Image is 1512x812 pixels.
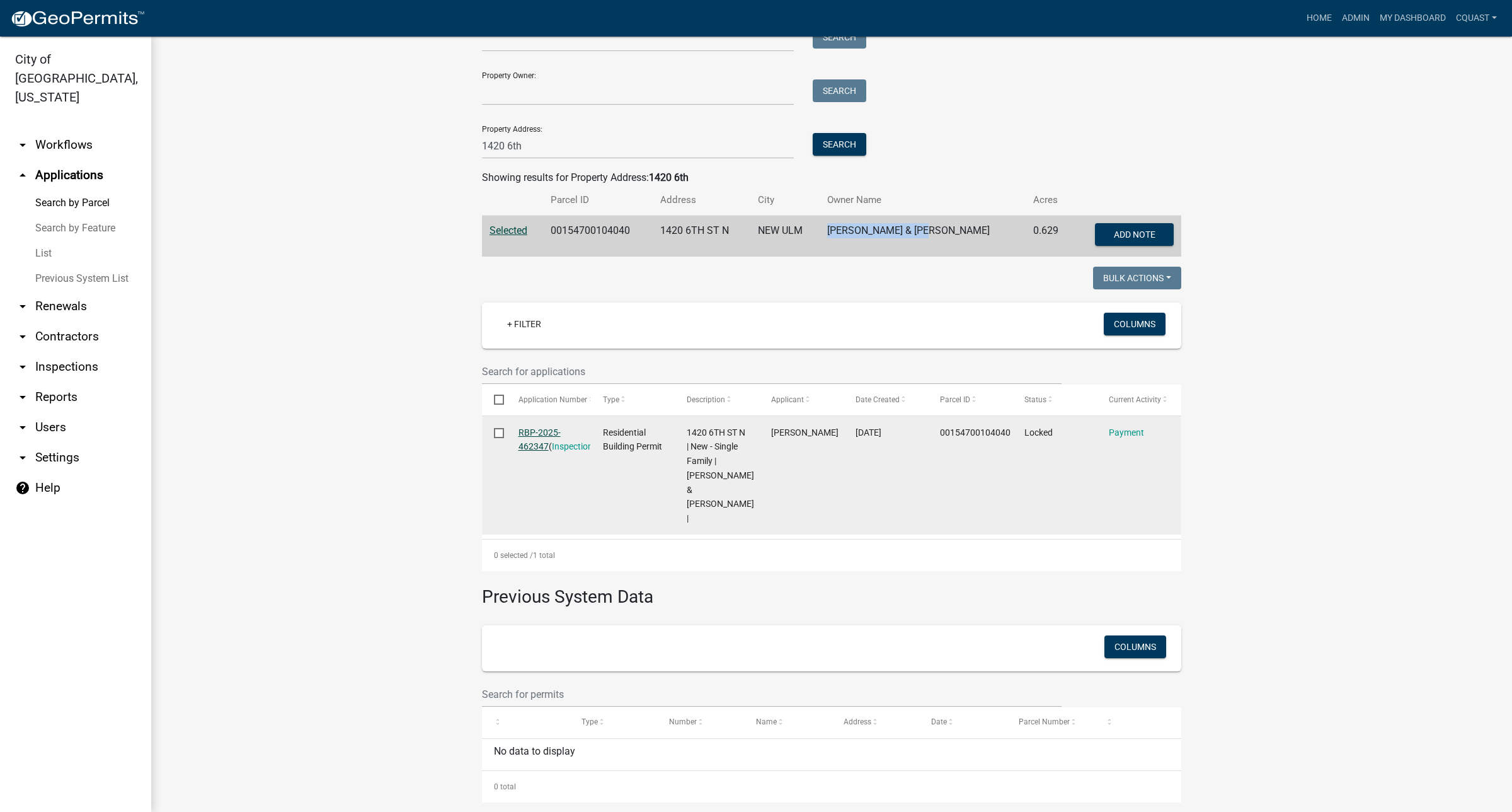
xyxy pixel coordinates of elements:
th: Address [653,185,750,215]
i: arrow_drop_down [15,137,30,153]
div: Showing results for Property Address: [482,170,1181,185]
datatable-header-cell: Select [482,385,506,415]
button: Search [813,26,866,49]
a: Home [1302,6,1337,30]
span: Mike [771,427,839,438]
input: Search for permits [482,681,1062,707]
datatable-header-cell: Number [657,707,745,738]
datatable-header-cell: Address [832,707,919,738]
th: Owner Name [820,185,1026,215]
span: Type [581,717,598,726]
th: Acres [1026,185,1072,215]
td: 0.629 [1026,216,1072,257]
span: Description [687,395,725,404]
datatable-header-cell: Application Number [506,385,590,415]
td: 1420 6TH ST N [653,216,750,257]
span: Current Activity [1109,395,1161,404]
h3: Previous System Data [482,571,1181,610]
span: Date Created [856,395,900,404]
div: 1 total [482,540,1181,571]
button: Columns [1104,313,1165,335]
datatable-header-cell: Current Activity [1097,385,1181,415]
span: Parcel ID [940,395,970,404]
datatable-header-cell: Date [919,707,1007,738]
span: Application Number [518,395,587,404]
i: arrow_drop_down [15,390,30,405]
datatable-header-cell: Date Created [844,385,928,415]
datatable-header-cell: Status [1012,385,1097,415]
span: 00154700104040 [940,427,1011,438]
button: Bulk Actions [1093,267,1181,289]
button: Search [813,79,866,102]
datatable-header-cell: Name [744,707,832,738]
datatable-header-cell: Description [675,385,759,415]
div: ( ) [518,426,579,455]
span: Name [756,717,777,726]
span: 1420 6TH ST N | New - Single Family | AARON & SARAH DOLAN | [687,427,754,524]
datatable-header-cell: Parcel ID [928,385,1012,415]
span: Parcel Number [1019,717,1070,726]
a: + Filter [497,313,551,335]
button: Columns [1104,635,1166,658]
span: Status [1024,395,1046,404]
div: 0 total [482,771,1181,803]
span: Applicant [771,395,804,404]
span: Locked [1024,427,1053,438]
th: Parcel ID [543,185,653,215]
strong: 1420 6th [649,171,689,183]
input: Search for applications [482,359,1062,385]
a: cquast [1451,6,1502,30]
span: Add Note [1113,229,1155,240]
datatable-header-cell: Type [590,385,675,415]
td: 00154700104040 [543,216,653,257]
th: City [750,185,820,215]
span: Date [931,717,947,726]
i: arrow_drop_down [15,420,30,435]
i: arrow_drop_up [15,168,30,183]
button: Search [813,133,866,156]
a: Admin [1337,6,1375,30]
a: Payment [1109,427,1144,438]
i: help [15,480,30,496]
span: Number [669,717,697,726]
span: Type [603,395,619,404]
i: arrow_drop_down [15,359,30,374]
a: My Dashboard [1375,6,1451,30]
i: arrow_drop_down [15,299,30,314]
td: NEW ULM [750,216,820,257]
a: RBP-2025-462347 [518,427,561,452]
span: Address [844,717,871,726]
a: Inspections [552,441,597,451]
td: [PERSON_NAME] & [PERSON_NAME] [820,216,1026,257]
i: arrow_drop_down [15,329,30,344]
span: 08/11/2025 [856,427,881,438]
a: Selected [490,224,527,236]
span: Residential Building Permit [603,427,662,452]
datatable-header-cell: Parcel Number [1007,707,1094,738]
span: 0 selected / [494,551,533,560]
i: arrow_drop_down [15,450,30,465]
div: No data to display [482,739,1181,770]
datatable-header-cell: Type [570,707,657,738]
datatable-header-cell: Applicant [759,385,844,415]
button: Add Note [1095,223,1174,246]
